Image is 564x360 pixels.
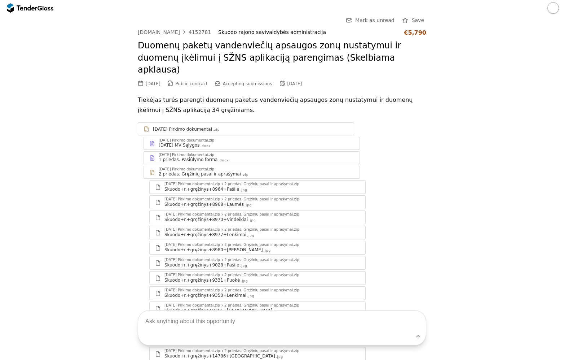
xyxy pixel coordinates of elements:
div: 2 priedas. Gręžinių pasai ir aprašymai.zip [224,213,299,216]
h2: Duomenų paketų vandenviečių apsaugos zonų nustatymui ir duomenų įkėlimui į SŽNS aplikaciją pareng... [138,40,426,76]
span: Accepting submissions [223,81,272,86]
div: Skuodo+r.+gręžinys+9350+Lenkimai [164,292,246,298]
div: Skuodo+r.+gręžinys+8968+Laumės [164,201,244,207]
a: [DATE] Pirkimo dokumentai.zip2 priedas. Gręžinių pasai ir aprašymai.zipSkuodo+r.+gręžinys+8970+Vi... [149,211,366,224]
a: [DATE] Pirkimo dokumentai.zip2 priedas. Gręžinių pasai ir aprašymai.zipSkuodo+r.+gręžinys+8977+Le... [149,226,366,239]
div: €5,790 [404,29,426,36]
div: .jpg [240,264,247,268]
button: Mark as unread [344,16,397,25]
div: [DATE] Pirkimo dokumentai.zip [164,289,220,292]
div: .docx [218,158,229,163]
span: Public contract [176,81,208,86]
div: 2 priedas. Gręžinių pasai ir aprašymai.zip [224,228,299,231]
div: .jpg [247,233,254,238]
div: .jpg [244,203,252,208]
div: .jpg [241,279,248,283]
a: [DATE] Pirkimo dokumentai.zip2 priedas. Gręžinių pasai ir aprašymai.zipSkuodo+r.+gręžinys+8968+La... [149,195,366,209]
div: .jpg [264,248,271,253]
a: [DATE] Pirkimo dokumentai.zip[DATE] MV Sąlygos.docx [144,137,360,150]
div: Skuodo rajono savivaldybės administracija [218,29,397,35]
a: [DATE] Pirkimo dokumentai.zip2 priedas. Gręžinių pasai ir aprašymai.zip [144,166,360,179]
span: Save [412,17,424,23]
div: [DATE] Pirkimo dokumentai.zip [164,273,220,277]
a: [DATE] Pirkimo dokumentai.zip2 priedas. Gręžinių pasai ir aprašymai.zipSkuodo+r.+gręžinys+9028+Pa... [149,256,366,270]
a: [DATE] Pirkimo dokumentai.zip2 priedas. Gręžinių pasai ir aprašymai.zipSkuodo+r.+gręžinys+8964+Pa... [149,180,366,194]
a: [DATE] Pirkimo dokumentai.zip2 priedas. Gręžinių pasai ir aprašymai.zipSkuodo+r.+gręžinys+8980+[P... [149,241,366,255]
div: 2 priedas. Gręžinių pasai ir aprašymai.zip [224,273,299,277]
p: Tiekėjas turės parengti duomenų paketus vandenviečių apsaugos zonų nustatymui ir duomenų įkėlimui... [138,95,426,115]
div: Skuodo+r.+gręžinys+8977+Lenkimai [164,232,246,238]
div: 2 priedas. Gręžinių pasai ir aprašymai [159,171,241,177]
button: Save [400,16,426,25]
div: Skuodo+r.+gręžinys+8964+Pašilė [164,186,239,192]
div: [DATE] [146,81,160,86]
div: [DATE] Pirkimo dokumentai.zip [164,258,220,262]
div: Skuodo+r.+gręžinys+9028+Pašilė [164,262,239,268]
div: .jpg [248,218,256,223]
div: [DATE] MV Sąlygos [159,142,199,148]
div: [DATE] Pirkimo dokumentai.zip [159,168,214,171]
a: [DATE] Pirkimo dokumentai.zip2 priedas. Gręžinių pasai ir aprašymai.zipSkuodo+r.+gręžinys+9331+Pu... [149,271,366,285]
div: .docx [200,144,211,148]
div: 2 priedas. Gręžinių pasai ir aprašymai.zip [224,258,299,262]
div: Skuodo+r.+gręžinys+8970+Vindeikiai [164,217,248,222]
div: .zip [242,173,248,177]
a: [DATE] Pirkimo dokumentai.zip2 priedas. Gręžinių pasai ir aprašymai.zipSkuodo+r.+gręžinys+9350+Le... [149,286,366,300]
div: [DATE] [287,81,302,86]
div: [DATE] Pirkimo dokumentai [153,126,212,132]
div: 1 priedas. Pasiūlymo forma [159,157,217,162]
div: [DATE] Pirkimo dokumentai.zip [164,182,220,186]
div: Skuodo+r.+gręžinys+8980+[PERSON_NAME] [164,247,263,253]
div: Skuodo+r.+gręžinys+9331+Puokė [164,277,240,283]
div: .zip [213,127,220,132]
div: 4152781 [189,30,211,35]
span: Mark as unread [355,17,395,23]
a: [DATE] Pirkimo dokumentai.zip [138,122,354,135]
div: 2 priedas. Gręžinių pasai ir aprašymai.zip [224,182,299,186]
div: [DATE] Pirkimo dokumentai.zip [164,243,220,247]
a: [DATE] Pirkimo dokumentai.zip1 priedas. Pasiūlymo forma.docx [144,151,360,164]
div: [DATE] Pirkimo dokumentai.zip [164,213,220,216]
div: [DATE] Pirkimo dokumentai.zip [164,198,220,201]
div: [DATE] Pirkimo dokumentai.zip [164,228,220,231]
div: [DATE] Pirkimo dokumentai.zip [159,139,214,142]
div: 2 priedas. Gręžinių pasai ir aprašymai.zip [224,289,299,292]
div: [DOMAIN_NAME] [138,30,180,35]
a: [DOMAIN_NAME]4152781 [138,29,211,35]
div: .jpg [247,294,254,299]
div: .jpg [240,188,247,192]
div: [DATE] Pirkimo dokumentai.zip [159,153,214,157]
div: 2 priedas. Gręžinių pasai ir aprašymai.zip [224,198,299,201]
div: 2 priedas. Gręžinių pasai ir aprašymai.zip [224,243,299,247]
